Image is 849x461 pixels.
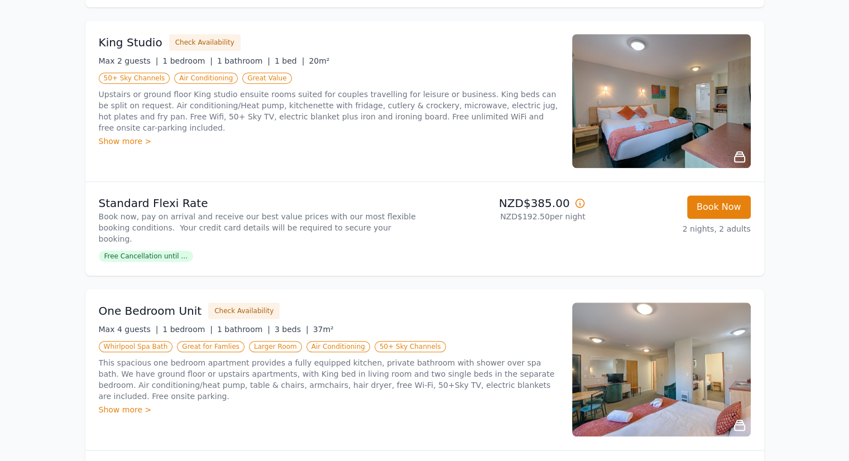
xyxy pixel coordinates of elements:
[687,195,751,219] button: Book Now
[242,73,291,84] span: Great Value
[249,341,302,352] span: Larger Room
[99,357,559,402] p: This spacious one bedroom apartment provides a fully equipped kitchen, private bathroom with show...
[99,73,170,84] span: 50+ Sky Channels
[177,341,244,352] span: Great for Famlies
[99,211,420,244] p: Book now, pay on arrival and receive our best value prices with our most flexible booking conditi...
[217,325,270,334] span: 1 bathroom |
[99,341,173,352] span: Whirlpool Spa Bath
[217,56,270,65] span: 1 bathroom |
[99,89,559,133] p: Upstairs or ground floor King studio ensuite rooms suited for couples travelling for leisure or b...
[162,56,213,65] span: 1 bedroom |
[99,251,193,262] span: Free Cancellation until ...
[306,341,370,352] span: Air Conditioning
[309,56,329,65] span: 20m²
[174,73,238,84] span: Air Conditioning
[375,341,446,352] span: 50+ Sky Channels
[99,195,420,211] p: Standard Flexi Rate
[313,325,334,334] span: 37m²
[169,34,241,51] button: Check Availability
[594,223,751,234] p: 2 nights, 2 adults
[162,325,213,334] span: 1 bedroom |
[99,303,202,319] h3: One Bedroom Unit
[429,211,586,222] p: NZD$192.50 per night
[275,325,309,334] span: 3 beds |
[99,35,162,50] h3: King Studio
[275,56,304,65] span: 1 bed |
[208,302,280,319] button: Check Availability
[99,325,159,334] span: Max 4 guests |
[429,195,586,211] p: NZD$385.00
[99,404,559,415] div: Show more >
[99,136,559,147] div: Show more >
[99,56,159,65] span: Max 2 guests |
